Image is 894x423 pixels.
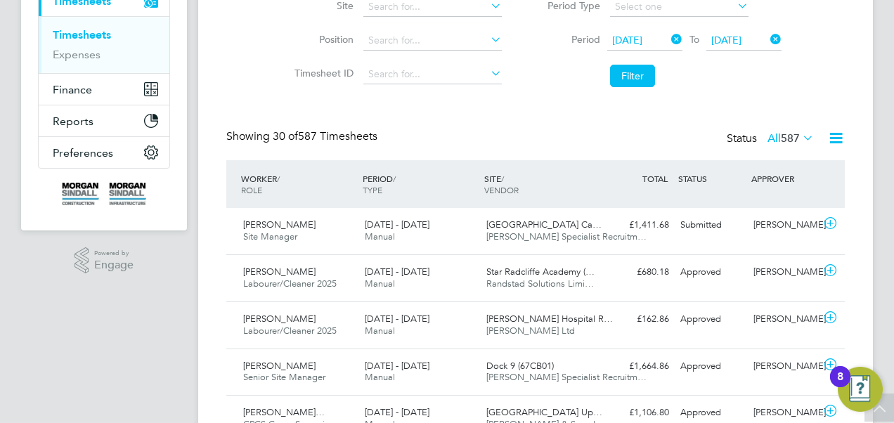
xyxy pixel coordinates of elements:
span: [PERSON_NAME] [243,219,316,230]
span: Site Manager [243,230,297,242]
span: 587 Timesheets [273,129,377,143]
span: [DATE] [612,34,642,46]
div: [PERSON_NAME] [748,214,821,237]
span: [DATE] [711,34,741,46]
label: Period [537,33,600,46]
div: Status [727,129,817,149]
div: [PERSON_NAME] [748,308,821,331]
span: Finance [53,83,92,96]
div: APPROVER [748,166,821,191]
div: £1,664.86 [602,355,675,378]
span: [DATE] - [DATE] [365,219,429,230]
div: Approved [675,308,748,331]
span: Dock 9 (67CB01) [486,360,554,372]
span: Manual [365,371,395,383]
div: [PERSON_NAME] [748,355,821,378]
label: All [767,131,814,145]
span: Labourer/Cleaner 2025 [243,325,337,337]
span: [GEOGRAPHIC_DATA] Ca… [486,219,602,230]
div: Approved [675,261,748,284]
div: STATUS [675,166,748,191]
img: morgansindall-logo-retina.png [62,183,146,205]
span: [DATE] - [DATE] [365,266,429,278]
span: / [501,173,504,184]
span: TYPE [363,184,382,195]
div: PERIOD [359,166,481,202]
span: Senior Site Manager [243,371,325,383]
span: To [685,30,704,48]
div: £1,411.68 [602,214,675,237]
div: Showing [226,129,380,144]
button: Filter [610,65,655,87]
span: [DATE] - [DATE] [365,360,429,372]
button: Preferences [39,137,169,168]
span: Engage [94,259,134,271]
div: £162.86 [602,308,675,331]
span: [PERSON_NAME] Hospital R… [486,313,613,325]
label: Timesheet ID [290,67,354,79]
a: Powered byEngage [74,247,134,274]
span: [PERSON_NAME]… [243,406,325,418]
span: [PERSON_NAME] [243,360,316,372]
span: ROLE [241,184,262,195]
label: Position [290,33,354,46]
span: 587 [781,131,800,145]
div: Submitted [675,214,748,237]
span: Manual [365,230,395,242]
div: SITE [481,166,602,202]
span: [PERSON_NAME] Specialist Recruitm… [486,230,647,242]
span: TOTAL [642,173,668,184]
span: [PERSON_NAME] [243,313,316,325]
div: WORKER [238,166,359,202]
span: Manual [365,278,395,289]
div: Timesheets [39,16,169,73]
a: Expenses [53,48,101,61]
span: [DATE] - [DATE] [365,406,429,418]
span: [PERSON_NAME] Specialist Recruitm… [486,371,647,383]
div: £680.18 [602,261,675,284]
input: Search for... [363,31,502,51]
span: Labourer/Cleaner 2025 [243,278,337,289]
span: [PERSON_NAME] [243,266,316,278]
span: / [393,173,396,184]
button: Open Resource Center, 8 new notifications [838,367,883,412]
span: / [277,173,280,184]
a: Go to home page [38,183,170,205]
span: [GEOGRAPHIC_DATA] Up… [486,406,602,418]
button: Finance [39,74,169,105]
div: Approved [675,355,748,378]
input: Search for... [363,65,502,84]
button: Reports [39,105,169,136]
div: 8 [837,377,843,395]
span: [PERSON_NAME] Ltd [486,325,575,337]
span: [DATE] - [DATE] [365,313,429,325]
span: Star Radcliffe Academy (… [486,266,595,278]
span: Randstad Solutions Limi… [486,278,594,289]
span: Powered by [94,247,134,259]
div: [PERSON_NAME] [748,261,821,284]
span: Preferences [53,146,113,160]
span: Reports [53,115,93,128]
span: 30 of [273,129,298,143]
span: Manual [365,325,395,337]
a: Timesheets [53,28,111,41]
span: VENDOR [484,184,519,195]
